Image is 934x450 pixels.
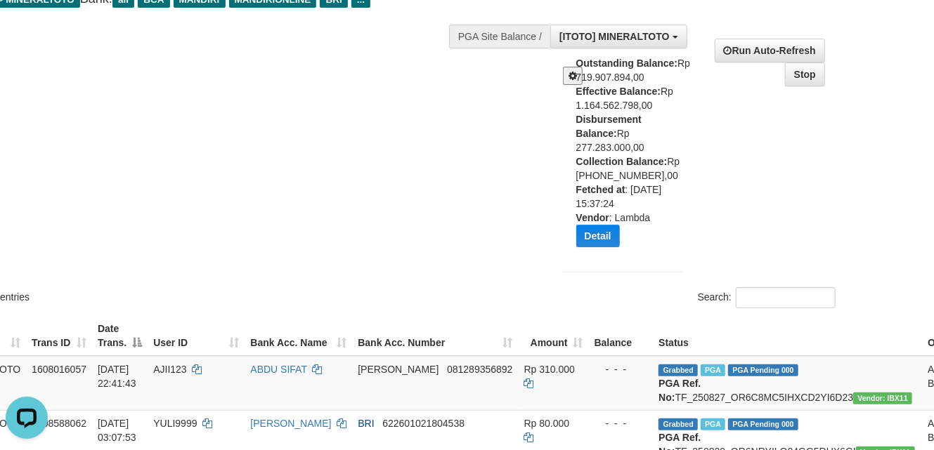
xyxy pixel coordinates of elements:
b: Collection Balance: [576,156,668,167]
b: Outstanding Balance: [576,58,678,69]
label: Search: [698,287,836,308]
th: User ID: activate to sort column ascending [148,316,245,356]
div: - - - [595,416,648,430]
span: Marked by bylanggota2 [701,418,725,430]
span: Grabbed [659,364,698,376]
th: Bank Acc. Number: activate to sort column ascending [352,316,518,356]
div: PGA Site Balance / [449,25,550,48]
th: Bank Acc. Name: activate to sort column ascending [245,316,352,356]
span: PGA Pending [728,418,798,430]
th: Trans ID: activate to sort column ascending [26,316,92,356]
th: Date Trans.: activate to sort column descending [92,316,148,356]
button: Detail [576,225,620,247]
span: Marked by bylanggota2 [701,364,725,376]
b: PGA Ref. No: [659,378,701,403]
span: [DATE] 22:41:43 [98,364,136,389]
b: Vendor [576,212,609,223]
span: Copy 081289356892 to clipboard [447,364,512,375]
b: Disbursement Balance: [576,114,642,139]
a: ABDU SIFAT [250,364,306,375]
span: 1608588062 [32,418,86,429]
button: [ITOTO] MINERALTOTO [550,25,687,48]
span: Rp 310.000 [524,364,575,375]
span: BRI [358,418,374,429]
th: Amount: activate to sort column ascending [519,316,589,356]
div: Rp 719.907.894,00 Rp 1.164.562.798,00 Rp 277.283.000,00 Rp [PHONE_NUMBER],00 : [DATE] 15:37:24 : ... [576,56,694,258]
span: Copy 622601021804538 to clipboard [382,418,465,429]
td: TF_250827_OR6C8MC5IHXCD2YI6D23 [653,356,922,411]
button: Open LiveChat chat widget [6,6,48,48]
b: Fetched at [576,184,625,195]
div: - - - [595,362,648,376]
span: [DATE] 03:07:53 [98,418,136,443]
span: Vendor URL: https://order6.1velocity.biz [853,392,912,404]
th: Balance [589,316,654,356]
span: PGA Pending [728,364,798,376]
span: Grabbed [659,418,698,430]
a: Run Auto-Refresh [715,39,825,62]
span: 1608016057 [32,364,86,375]
b: Effective Balance: [576,86,661,97]
span: AJII123 [153,364,186,375]
span: [PERSON_NAME] [358,364,439,375]
input: Search: [736,287,836,308]
a: [PERSON_NAME] [250,418,331,429]
th: Status [653,316,922,356]
span: YULI9999 [153,418,197,429]
a: Stop [785,62,825,86]
span: Rp 80.000 [524,418,570,429]
span: [ITOTO] MINERALTOTO [559,31,670,42]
